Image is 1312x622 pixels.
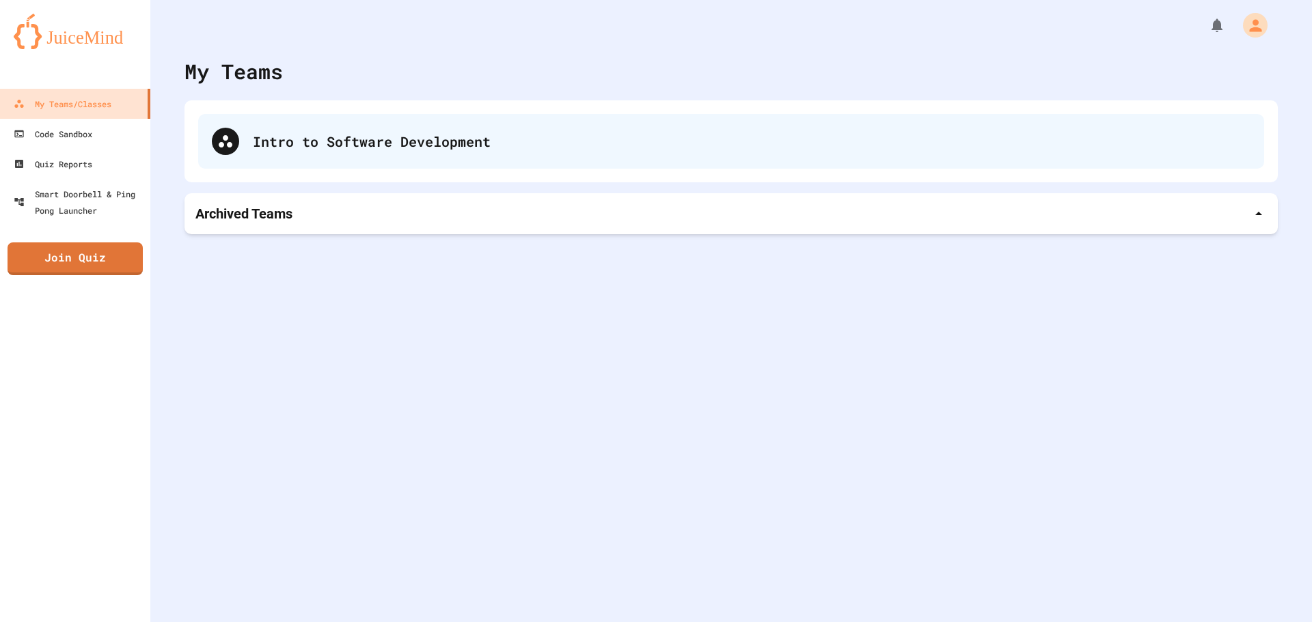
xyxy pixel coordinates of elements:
[195,204,292,223] p: Archived Teams
[14,96,111,112] div: My Teams/Classes
[14,156,92,172] div: Quiz Reports
[198,114,1264,169] div: Intro to Software Development
[14,186,145,218] div: Smart Doorbell & Ping Pong Launcher
[14,126,92,142] div: Code Sandbox
[184,56,283,87] div: My Teams
[1229,10,1271,41] div: My Account
[8,242,143,275] a: Join Quiz
[1184,14,1229,37] div: My Notifications
[253,131,1250,152] div: Intro to Software Development
[14,14,137,49] img: logo-orange.svg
